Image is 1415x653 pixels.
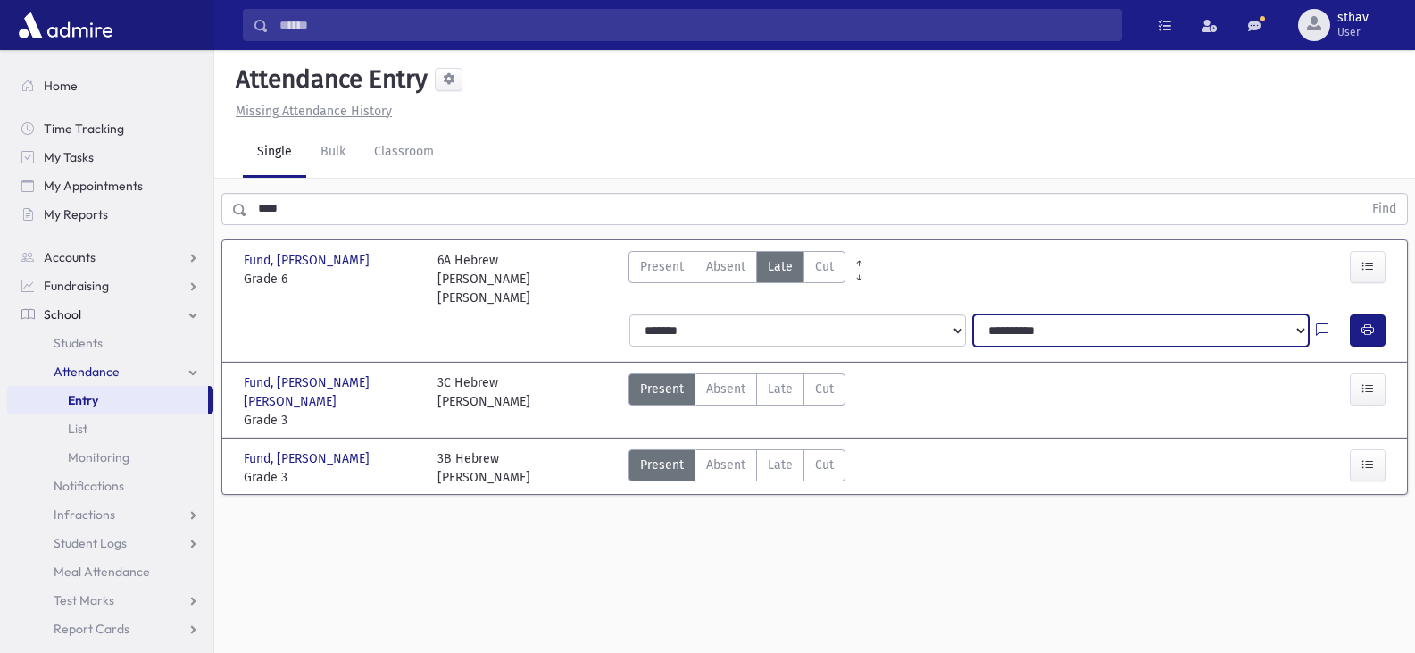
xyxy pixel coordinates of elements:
[229,64,428,95] h5: Attendance Entry
[244,270,420,289] span: Grade 6
[768,456,793,474] span: Late
[815,380,834,398] span: Cut
[1337,25,1369,39] span: User
[7,472,213,500] a: Notifications
[815,257,834,276] span: Cut
[1361,194,1407,224] button: Find
[706,456,745,474] span: Absent
[54,564,150,580] span: Meal Attendance
[7,272,213,300] a: Fundraising
[7,414,213,443] a: List
[768,380,793,398] span: Late
[437,449,530,487] div: 3B Hebrew [PERSON_NAME]
[243,128,306,178] a: Single
[7,529,213,557] a: Student Logs
[54,335,103,351] span: Students
[7,71,213,100] a: Home
[44,178,143,194] span: My Appointments
[7,443,213,472] a: Monitoring
[7,200,213,229] a: My Reports
[244,411,420,430] span: Grade 3
[44,206,108,222] span: My Reports
[7,586,213,615] a: Test Marks
[44,249,96,265] span: Accounts
[7,357,213,386] a: Attendance
[7,329,213,357] a: Students
[44,121,124,137] span: Time Tracking
[244,468,420,487] span: Grade 3
[44,278,109,294] span: Fundraising
[815,456,834,474] span: Cut
[7,615,213,643] a: Report Cards
[628,449,845,487] div: AttTypes
[7,243,213,272] a: Accounts
[640,380,684,398] span: Present
[44,149,94,165] span: My Tasks
[7,143,213,172] a: My Tasks
[54,478,124,494] span: Notifications
[54,621,129,637] span: Report Cards
[7,386,208,414] a: Entry
[244,449,373,468] span: Fund, [PERSON_NAME]
[7,500,213,529] a: Infractions
[7,557,213,586] a: Meal Attendance
[7,114,213,143] a: Time Tracking
[54,364,120,380] span: Attendance
[768,257,793,276] span: Late
[7,172,213,200] a: My Appointments
[269,9,1121,41] input: Search
[44,306,81,322] span: School
[14,7,117,43] img: AdmirePro
[706,257,745,276] span: Absent
[437,251,613,307] div: 6A Hebrew [PERSON_NAME] [PERSON_NAME]
[229,104,392,119] a: Missing Attendance History
[44,78,78,94] span: Home
[54,592,114,608] span: Test Marks
[628,251,845,307] div: AttTypes
[640,456,684,474] span: Present
[306,128,360,178] a: Bulk
[628,373,845,430] div: AttTypes
[244,251,373,270] span: Fund, [PERSON_NAME]
[437,373,530,430] div: 3C Hebrew [PERSON_NAME]
[244,373,420,411] span: Fund, [PERSON_NAME] [PERSON_NAME]
[54,535,127,551] span: Student Logs
[7,300,213,329] a: School
[360,128,448,178] a: Classroom
[68,392,98,408] span: Entry
[706,380,745,398] span: Absent
[68,449,129,465] span: Monitoring
[236,104,392,119] u: Missing Attendance History
[640,257,684,276] span: Present
[1337,11,1369,25] span: sthav
[54,506,115,523] span: Infractions
[68,421,87,437] span: List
